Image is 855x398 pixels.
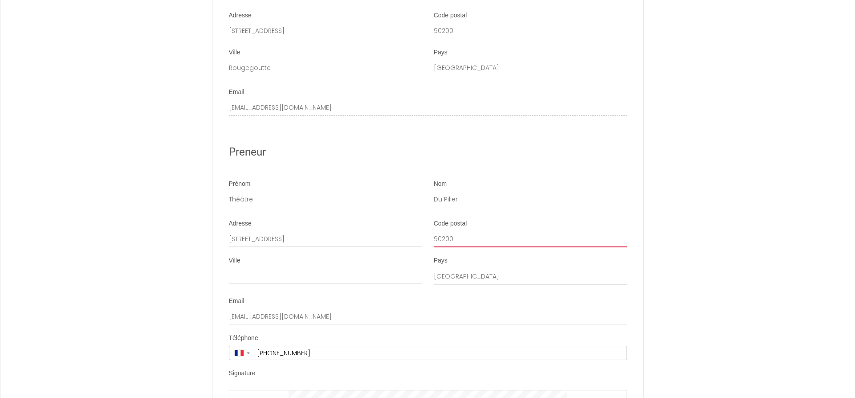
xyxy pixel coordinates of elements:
label: Ville [229,256,240,265]
label: Prénom [229,180,251,189]
h2: Preneur [229,144,627,161]
span: ▼ [246,351,251,355]
label: Pays [434,48,448,57]
label: Adresse [229,11,252,20]
label: Code postal [434,11,467,20]
label: Pays [434,256,448,265]
label: Email [229,297,244,306]
label: Adresse [229,219,252,228]
label: Téléphone [229,334,258,343]
label: Code postal [434,219,467,228]
label: Signature [229,369,256,378]
input: +33 6 12 34 56 78 [254,346,627,360]
label: Nom [434,180,447,189]
label: Ville [229,48,240,57]
label: Email [229,88,244,97]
